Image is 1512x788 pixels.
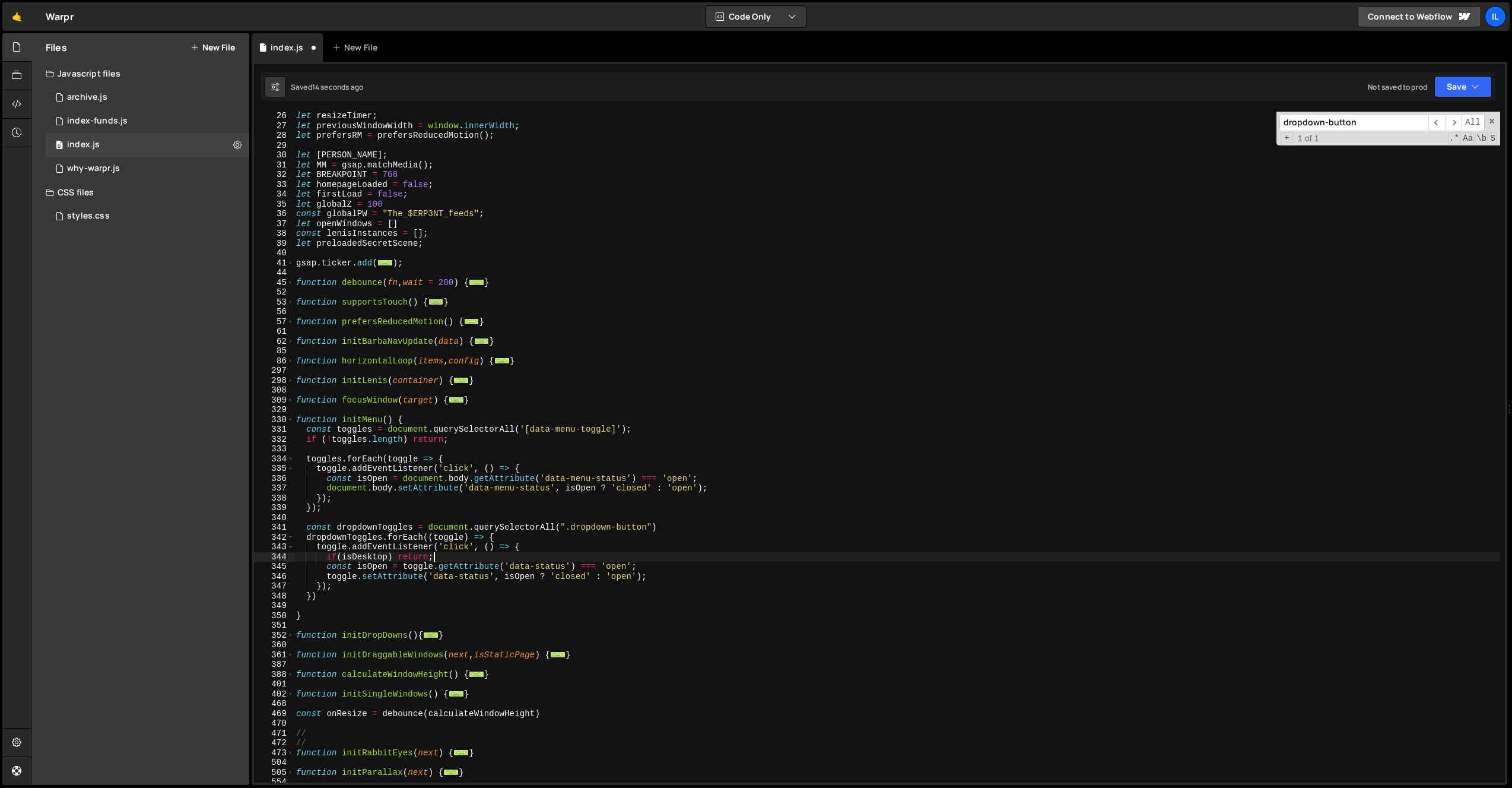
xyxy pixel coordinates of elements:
div: 332 [254,435,294,445]
div: 41 [254,258,294,268]
div: 401 [254,679,294,689]
div: 31 [254,160,294,170]
div: 26 [254,111,294,121]
div: 504 [254,758,294,768]
div: 402 [254,689,294,700]
div: 40 [254,248,294,258]
div: 27 [254,121,294,131]
div: 505 [254,768,294,778]
div: 337 [254,483,294,493]
div: Saved [291,82,363,92]
div: 331 [254,425,294,435]
div: 14312/36730.js [46,133,249,157]
input: Search for [1279,114,1428,131]
span: ​ [1445,114,1462,131]
span: CaseSensitive Search [1462,132,1474,144]
span: ... [428,298,444,305]
div: 36 [254,209,294,219]
div: 32 [254,170,294,180]
div: 30 [254,150,294,160]
span: ... [469,279,484,285]
div: 330 [254,415,294,425]
div: 329 [254,405,294,415]
div: 360 [254,640,294,650]
div: 14312/46165.css [46,204,249,228]
span: ... [377,259,393,265]
div: 85 [254,346,294,356]
span: 1 of 1 [1293,134,1324,144]
span: ... [449,396,464,403]
div: 14312/41611.js [46,109,249,133]
div: 334 [254,454,294,464]
div: 44 [254,268,294,278]
div: 298 [254,376,294,386]
div: 350 [254,611,294,621]
div: 472 [254,738,294,748]
div: 33 [254,180,294,190]
span: ... [423,631,439,638]
div: 346 [254,572,294,582]
span: ... [464,318,479,324]
button: Save [1434,76,1492,97]
div: index.js [67,140,100,150]
div: 349 [254,601,294,611]
div: index-funds.js [67,116,128,126]
span: ... [449,690,464,697]
div: 339 [254,503,294,513]
div: 29 [254,141,294,151]
div: 62 [254,337,294,347]
div: 351 [254,621,294,631]
div: 336 [254,474,294,484]
span: ​ [1428,114,1445,131]
div: 473 [254,748,294,758]
span: ... [454,749,469,755]
span: ... [550,651,566,657]
span: Whole Word Search [1475,132,1488,144]
span: Alt-Enter [1461,114,1485,131]
div: styles.css [67,211,110,221]
div: 361 [254,650,294,660]
div: 37 [254,219,294,229]
div: 554 [254,777,294,787]
div: 338 [254,493,294,504]
div: 53 [254,298,294,308]
div: 14312/37534.js [46,157,249,181]
div: 309 [254,395,294,406]
span: ... [494,357,510,363]
div: 347 [254,581,294,591]
div: 352 [254,631,294,641]
div: 57 [254,317,294,327]
div: 343 [254,542,294,552]
div: New File [332,42,382,53]
span: 0 [56,141,63,151]
div: 388 [254,670,294,680]
div: 14312/43467.js [46,86,249,109]
div: 34 [254,189,294,200]
div: 14 seconds ago [312,82,363,92]
button: Code Only [706,6,806,27]
div: Javascript files [31,62,249,86]
div: 468 [254,699,294,709]
div: Not saved to prod [1368,82,1427,92]
div: 86 [254,356,294,366]
span: ... [474,337,490,344]
div: 344 [254,552,294,562]
div: 471 [254,729,294,739]
div: 340 [254,513,294,523]
div: 39 [254,239,294,249]
div: 45 [254,278,294,288]
div: 28 [254,131,294,141]
div: 335 [254,464,294,474]
div: 469 [254,709,294,719]
span: ... [469,670,484,677]
span: ... [454,376,469,383]
div: Warpr [46,10,74,24]
a: Il [1485,6,1506,27]
a: 🤙 [2,2,31,31]
div: 345 [254,562,294,572]
div: 308 [254,385,294,395]
div: 35 [254,200,294,210]
div: 470 [254,719,294,729]
div: why-warpr.js [67,163,120,174]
